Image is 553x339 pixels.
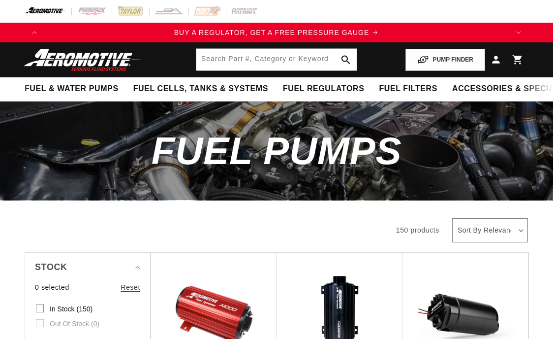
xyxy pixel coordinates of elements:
[25,84,119,94] span: Fuel & Water Pumps
[35,253,140,282] summary: Stock (0 selected)
[396,226,439,234] span: 150 products
[174,29,369,36] span: BUY A REGULATOR, GET A FREE PRESSURE GAUGE
[405,49,485,71] button: PUMP FINDER
[276,77,371,101] summary: Fuel Regulators
[35,282,69,293] span: 0 selected
[379,84,437,94] span: Fuel Filters
[35,260,67,274] span: Stock
[152,129,402,172] span: Fuel Pumps
[121,282,140,293] a: Reset
[283,84,364,94] span: Fuel Regulators
[50,305,92,313] span: In stock (150)
[50,319,99,328] span: Out of stock (0)
[126,77,276,101] summary: Fuel Cells, Tanks & Systems
[371,77,445,101] summary: Fuel Filters
[44,27,509,38] div: 1 of 4
[335,49,357,70] button: search button
[21,48,144,71] img: Aeromotive
[44,27,509,38] div: Announcement
[17,77,126,101] summary: Fuel & Water Pumps
[133,84,268,94] span: Fuel Cells, Tanks & Systems
[196,49,357,70] input: Search by Part Number, Category or Keyword
[44,27,509,38] a: BUY A REGULATOR, GET A FREE PRESSURE GAUGE
[509,23,528,42] button: Translation missing: en.sections.announcements.next_announcement
[25,23,44,42] button: Translation missing: en.sections.announcements.previous_announcement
